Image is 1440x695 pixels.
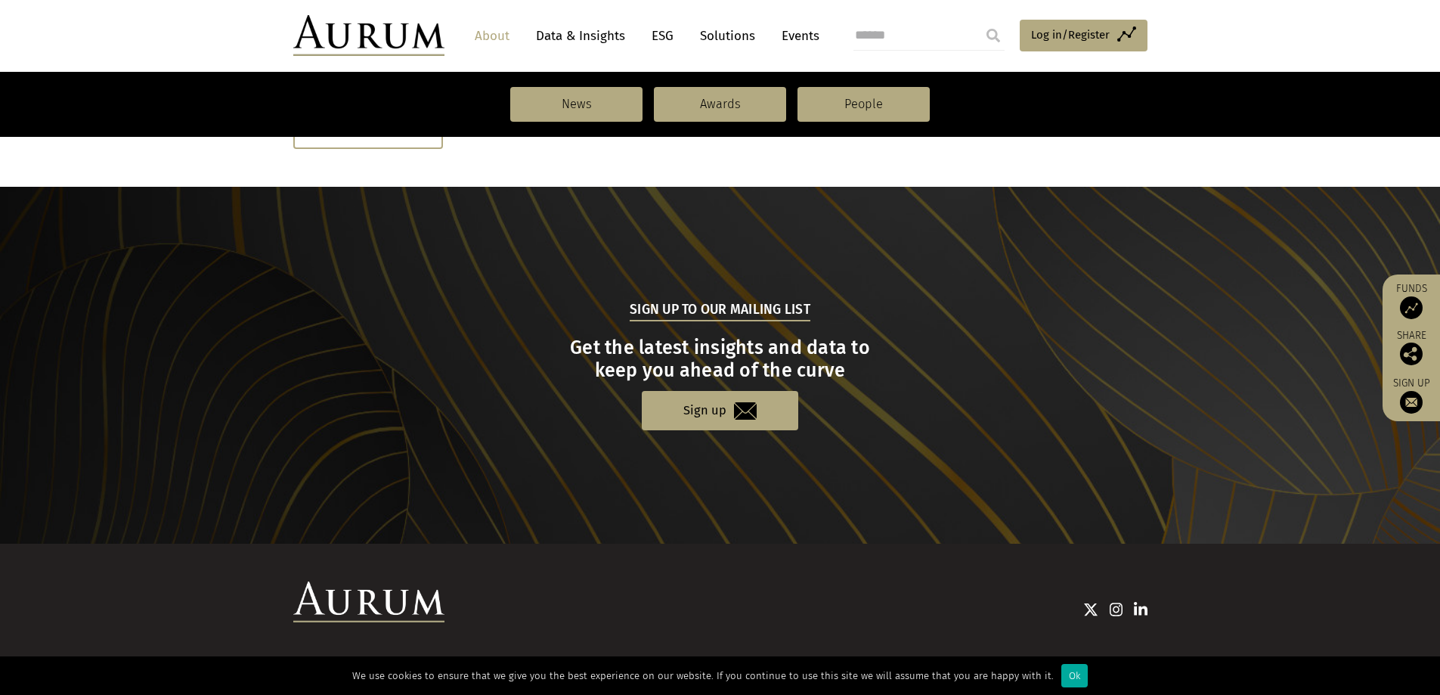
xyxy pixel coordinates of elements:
a: Data & Insights [528,22,633,50]
div: Ok [1061,664,1088,687]
img: Twitter icon [1083,602,1098,617]
img: Sign up to our newsletter [1400,391,1423,414]
span: Log in/Register [1031,26,1110,44]
a: Log in/Register [1020,20,1147,51]
img: Share this post [1400,343,1423,365]
img: Aurum Logo [293,582,444,622]
a: News [510,87,643,122]
h3: Get the latest insights and data to keep you ahead of the curve [295,337,1145,382]
input: Submit [978,20,1008,51]
h5: Sign up to our mailing list [630,300,810,321]
a: Solutions [692,22,763,50]
a: Events [774,22,819,50]
img: Aurum [293,15,444,56]
a: Sign up [642,391,798,430]
a: Awards [654,87,786,122]
a: About [467,22,517,50]
img: Instagram icon [1110,602,1123,617]
a: People [797,87,930,122]
div: Share [1390,330,1432,365]
img: Linkedin icon [1134,602,1147,617]
a: Sign up [1390,377,1432,414]
a: ESG [644,22,681,50]
img: Access Funds [1400,296,1423,319]
a: Funds [1390,282,1432,319]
